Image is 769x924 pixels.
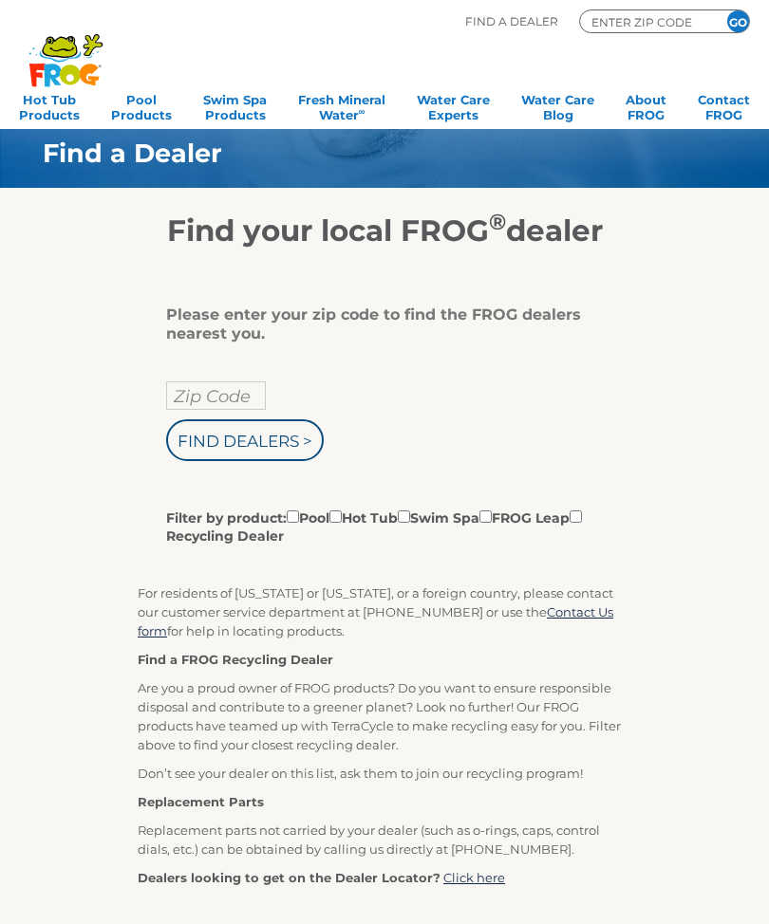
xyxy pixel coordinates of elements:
input: GO [727,10,749,32]
a: PoolProducts [111,86,172,124]
div: Please enter your zip code to find the FROG dealers nearest you. [166,305,589,343]
label: Filter by product: Pool Hot Tub Swim Spa FROG Leap Recycling Dealer [166,507,589,545]
img: Frog Products Logo [19,9,113,87]
a: AboutFROG [626,86,666,124]
a: Swim SpaProducts [203,86,267,124]
p: Find A Dealer [465,9,558,33]
p: For residents of [US_STATE] or [US_STATE], or a foreign country, please contact our customer serv... [138,583,631,640]
strong: Replacement Parts [138,794,264,809]
p: Don’t see your dealer on this list, ask them to join our recycling program! [138,764,631,783]
input: Filter by product:PoolHot TubSwim SpaFROG LeapRecycling Dealer [479,510,492,523]
a: Click here [443,870,505,885]
a: Fresh MineralWater∞ [298,86,385,124]
a: Water CareBlog [521,86,594,124]
a: Water CareExperts [417,86,490,124]
h1: Find a Dealer [43,139,681,168]
strong: Find a FROG Recycling Dealer [138,652,333,667]
sup: ∞ [359,106,366,117]
input: Filter by product:PoolHot TubSwim SpaFROG LeapRecycling Dealer [329,510,342,523]
input: Filter by product:PoolHot TubSwim SpaFROG LeapRecycling Dealer [287,510,299,523]
p: Replacement parts not carried by your dealer (such as o-rings, caps, control dials, etc.) can be ... [138,821,631,859]
h2: Find your local FROG dealer [14,213,755,249]
input: Filter by product:PoolHot TubSwim SpaFROG LeapRecycling Dealer [398,510,410,523]
sup: ® [489,208,506,235]
strong: Dealers looking to get on the Dealer Locator? [138,870,441,885]
input: Find Dealers > [166,419,324,461]
a: ContactFROG [698,86,750,124]
a: Hot TubProducts [19,86,80,124]
p: Are you a proud owner of FROG products? Do you want to ensure responsible disposal and contribute... [138,678,631,754]
input: Filter by product:PoolHot TubSwim SpaFROG LeapRecycling Dealer [570,510,582,523]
